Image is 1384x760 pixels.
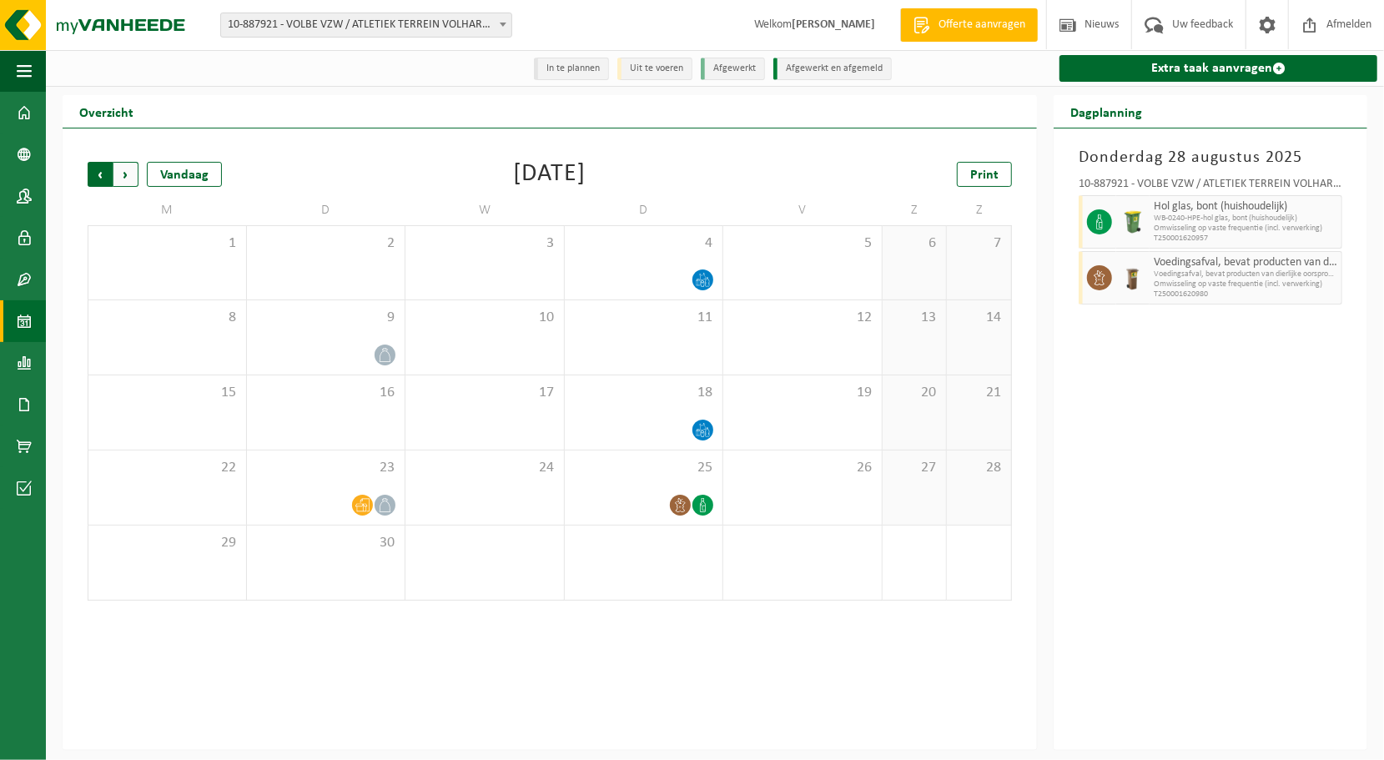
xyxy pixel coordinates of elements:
[255,384,397,402] span: 16
[891,234,939,253] span: 6
[1154,279,1337,289] span: Omwisseling op vaste frequentie (incl. verwerking)
[773,58,892,80] li: Afgewerkt en afgemeld
[934,17,1029,33] span: Offerte aanvragen
[732,384,873,402] span: 19
[220,13,512,38] span: 10-887921 - VOLBE VZW / ATLETIEK TERREIN VOLHARDING BEVEREN - BEVEREN-WAAS
[955,384,1003,402] span: 21
[947,195,1012,225] td: Z
[221,13,511,37] span: 10-887921 - VOLBE VZW / ATLETIEK TERREIN VOLHARDING BEVEREN - BEVEREN-WAAS
[955,234,1003,253] span: 7
[97,534,238,552] span: 29
[970,169,999,182] span: Print
[732,459,873,477] span: 26
[573,234,715,253] span: 4
[1154,224,1337,234] span: Omwisseling op vaste frequentie (incl. verwerking)
[405,195,565,225] td: W
[255,459,397,477] span: 23
[534,58,609,80] li: In te plannen
[701,58,765,80] li: Afgewerkt
[792,18,875,31] strong: [PERSON_NAME]
[414,309,556,327] span: 10
[1154,234,1337,244] span: T250001620957
[97,384,238,402] span: 15
[883,195,948,225] td: Z
[900,8,1038,42] a: Offerte aanvragen
[955,309,1003,327] span: 14
[1154,200,1337,214] span: Hol glas, bont (huishoudelijk)
[1154,269,1337,279] span: Voedingsafval, bevat producten van dierlijke oorsprong, onve
[255,534,397,552] span: 30
[97,459,238,477] span: 22
[88,162,113,187] span: Vorige
[1120,209,1145,234] img: WB-0240-HPE-GN-50
[565,195,724,225] td: D
[255,234,397,253] span: 2
[723,195,883,225] td: V
[732,309,873,327] span: 12
[1154,256,1337,269] span: Voedingsafval, bevat producten van dierlijke oorsprong, onverpakt, categorie 3
[97,234,238,253] span: 1
[573,459,715,477] span: 25
[891,459,939,477] span: 27
[573,309,715,327] span: 11
[247,195,406,225] td: D
[1154,289,1337,299] span: T250001620980
[1079,179,1342,195] div: 10-887921 - VOLBE VZW / ATLETIEK TERREIN VOLHARDING BEVEREN - BEVEREN-WAAS
[63,95,150,128] h2: Overzicht
[1079,145,1342,170] h3: Donderdag 28 augustus 2025
[113,162,138,187] span: Volgende
[617,58,692,80] li: Uit te voeren
[514,162,586,187] div: [DATE]
[957,162,1012,187] a: Print
[1120,265,1145,290] img: WB-0140-HPE-BN-01
[1154,214,1337,224] span: WB-0240-HPE-hol glas, bont (huishoudelijk)
[573,384,715,402] span: 18
[147,162,222,187] div: Vandaag
[414,459,556,477] span: 24
[97,309,238,327] span: 8
[414,384,556,402] span: 17
[732,234,873,253] span: 5
[414,234,556,253] span: 3
[1054,95,1159,128] h2: Dagplanning
[955,459,1003,477] span: 28
[88,195,247,225] td: M
[891,384,939,402] span: 20
[1059,55,1377,82] a: Extra taak aanvragen
[891,309,939,327] span: 13
[255,309,397,327] span: 9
